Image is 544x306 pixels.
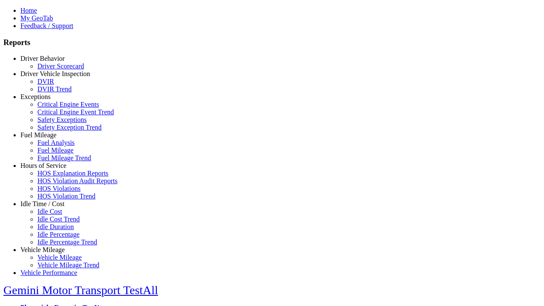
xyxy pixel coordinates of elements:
[37,78,54,85] a: DVIR
[20,55,65,62] a: Driver Behavior
[20,22,73,29] a: Feedback / Support
[37,154,91,161] a: Fuel Mileage Trend
[37,62,84,70] a: Driver Scorecard
[3,283,158,297] a: Gemini Motor Transport TestAll
[37,231,79,238] a: Idle Percentage
[37,147,74,154] a: Fuel Mileage
[20,246,65,253] a: Vehicle Mileage
[37,116,87,123] a: Safety Exceptions
[37,124,102,131] a: Safety Exception Trend
[3,38,541,47] h3: Reports
[20,162,66,169] a: Hours of Service
[37,170,108,177] a: HOS Explanation Reports
[37,215,80,223] a: Idle Cost Trend
[20,269,77,276] a: Vehicle Performance
[37,139,75,146] a: Fuel Analysis
[37,177,118,184] a: HOS Violation Audit Reports
[20,200,65,207] a: Idle Time / Cost
[37,208,62,215] a: Idle Cost
[37,261,99,269] a: Vehicle Mileage Trend
[20,70,90,77] a: Driver Vehicle Inspection
[20,93,51,100] a: Exceptions
[37,193,96,200] a: HOS Violation Trend
[37,223,74,230] a: Idle Duration
[20,14,53,22] a: My GeoTab
[37,101,99,108] a: Critical Engine Events
[37,238,97,246] a: Idle Percentage Trend
[37,85,71,93] a: DVIR Trend
[20,7,37,14] a: Home
[37,254,82,261] a: Vehicle Mileage
[20,131,57,139] a: Fuel Mileage
[37,185,80,192] a: HOS Violations
[37,108,114,116] a: Critical Engine Event Trend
